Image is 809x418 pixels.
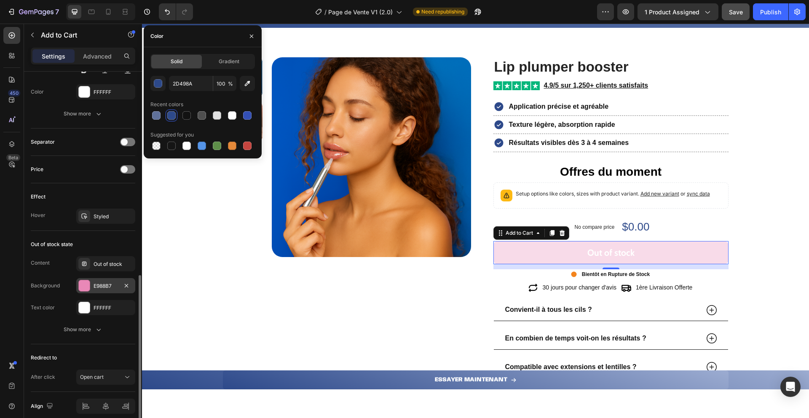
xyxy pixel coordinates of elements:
div: Hover [31,212,46,219]
p: Setup options like colors, sizes with product variant. [374,166,568,174]
div: E988B7 [94,282,118,290]
button: Out of stock [351,217,587,241]
div: Open Intercom Messenger [780,377,801,397]
span: % [228,80,233,88]
button: Open cart [76,370,135,385]
p: Settings [42,52,65,61]
span: or [537,167,568,173]
span: sync data [545,167,568,173]
span: Solid [171,58,182,65]
div: After click [31,373,55,381]
span: Gradient [219,58,239,65]
strong: Bientôt en Rupture de Stock [440,248,508,254]
div: Out of stock state [31,241,73,248]
a: ESSAYER MAINTENANT [81,347,587,366]
strong: Texture légère, absorption rapide [367,97,473,104]
span: / [324,8,327,16]
div: Color [150,32,163,40]
div: Text color [31,304,55,311]
div: Color [31,88,44,96]
p: 7 [55,7,59,17]
button: Publish [753,3,788,20]
div: Recent colors [150,101,183,108]
button: Save [722,3,750,20]
div: Effect [31,193,46,201]
p: Add to Cart [41,30,113,40]
strong: Compatible avec extensions et lentilles ? [363,340,495,347]
div: FFFFFF [94,88,133,96]
strong: Application précise et agréable [367,79,467,86]
div: Align [31,401,55,412]
span: Open cart [80,374,104,380]
p: ESSAYER MAINTENANT [293,352,365,361]
p: 1ère Livraison Offerte [494,259,550,269]
div: FFFFFF [94,304,133,312]
div: 450 [8,90,20,96]
div: $0.00 [479,196,508,212]
input: Eg: FFFFFF [169,76,213,91]
div: Styled [94,213,133,220]
div: Suggested for you [150,131,194,139]
span: 1 product assigned [645,8,699,16]
button: 7 [3,3,63,20]
p: Advanced [83,52,112,61]
iframe: Design area [142,24,809,389]
span: Add new variant [498,167,537,173]
p: No compare price [433,201,473,206]
div: Publish [760,8,781,16]
strong: Résultats visibles dès 3 à 4 semaines [367,115,487,123]
div: Undo/Redo [159,3,193,20]
span: Save [729,8,743,16]
div: Out of stock [94,260,133,268]
div: Background [31,282,60,289]
u: 4.9/5 sur 1,250+ clients satisfaits [402,58,506,65]
button: Show more [31,106,135,121]
div: Beta [6,154,20,161]
div: Content [31,259,50,267]
div: Out of stock [445,223,493,235]
div: Add to Cart [362,206,393,213]
strong: Offres du moment [418,142,520,155]
span: Need republishing [421,8,464,16]
div: Show more [64,325,103,334]
div: Separator [31,138,55,146]
div: Price [31,166,43,173]
button: 1 product assigned [638,3,718,20]
h1: Lip plumper booster [351,34,587,54]
strong: Convient-il à tous les cils ? [363,282,450,289]
strong: En combien de temps voit-on les résultats ? [363,311,504,318]
img: gempages_581604970042753780-168300b6-7c6c-45fa-bd87-456aa193c3ad.svg [351,58,398,67]
div: Redirect to [31,354,57,362]
div: Show more [64,110,103,118]
p: 30 jours pour changer d'avis [401,259,474,269]
span: Page de Vente V1 (2.0) [328,8,393,16]
button: Show more [31,322,135,337]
